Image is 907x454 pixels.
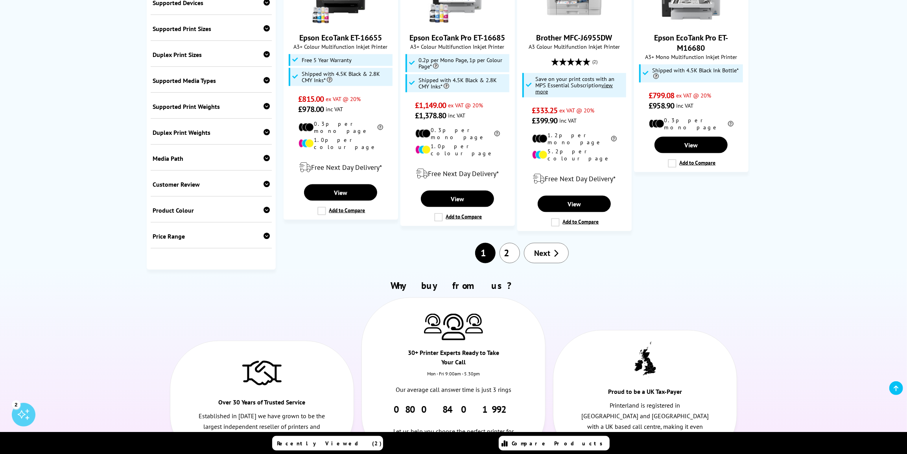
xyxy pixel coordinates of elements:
span: Shipped with 4.5K Black & 2.8K CMY Inks* [302,71,391,83]
span: ex VAT @ 20% [326,95,361,103]
h2: Why buy from us? [166,279,741,292]
a: Epson EcoTank Pro ET-16685 [410,33,505,43]
div: Product Colour [153,206,270,214]
li: 1.0p per colour page [299,136,383,151]
span: inc VAT [448,112,465,119]
a: Epson EcoTank Pro ET-M16680 [662,18,721,26]
li: 0.3p per mono page [415,127,500,141]
li: 1.2p per mono page [532,132,617,146]
span: inc VAT [326,105,343,113]
span: £399.90 [532,116,558,126]
a: 0800 840 1992 [394,404,513,416]
li: 0.3p per mono page [299,120,383,134]
span: A3+ Colour Multifunction Inkjet Printer [288,43,394,50]
p: Established in [DATE] we have grown to be the largest independent reseller of printers and consum... [198,411,326,443]
label: Add to Compare [317,207,365,215]
a: 2 [500,243,520,263]
span: 0.2p per Mono Page, 1p per Colour Page* [418,57,507,70]
div: Customer Review [153,180,270,188]
p: Printerland is registered in [GEOGRAPHIC_DATA] and [GEOGRAPHIC_DATA] with a UK based call centre,... [581,401,709,443]
a: Brother MFC-J6955DW [545,18,604,26]
div: Supported Print Sizes [153,25,270,33]
label: Add to Compare [668,159,716,168]
div: Proud to be a UK Tax-Payer [599,387,691,401]
span: inc VAT [559,117,577,124]
div: 2 [12,400,20,409]
li: 0.3p per mono page [649,117,734,131]
span: inc VAT [676,102,693,109]
span: ex VAT @ 20% [448,101,483,109]
div: Mon - Fri 9:00am - 5.30pm [362,371,545,385]
span: A3+ Colour Multifunction Inkjet Printer [405,43,511,50]
div: Over 30 Years of Trusted Service [216,398,308,411]
div: Supported Print Weights [153,103,270,110]
div: Duplex Print Weights [153,129,270,136]
img: UK tax payer [634,342,656,378]
a: Next [524,243,569,263]
a: View [654,137,728,153]
label: Add to Compare [434,213,482,222]
a: Recently Viewed (2) [272,436,383,450]
li: 5.2p per colour page [532,148,617,162]
span: £815.00 [299,94,324,104]
div: Let us help you choose the perfect printer for you home or business [389,416,518,443]
span: £1,378.80 [415,110,446,121]
div: Supported Media Types [153,77,270,85]
div: Media Path [153,154,270,162]
span: Compare Products [512,440,607,447]
a: View [304,184,377,201]
span: A3+ Mono Multifunction Inkjet Printer [638,53,744,61]
a: Epson EcoTank ET-16655 [299,33,382,43]
img: Printer Experts [424,314,442,334]
span: Next [534,248,550,258]
span: A3 Colour Multifunction Inkjet Printer [522,43,627,50]
a: Compare Products [499,436,610,450]
img: Printer Experts [465,314,483,334]
a: Epson EcoTank ET-16655 [311,18,370,26]
span: Shipped with 4.5K Black Ink Bottle* [652,67,741,80]
span: Save on your print costs with an MPS Essential Subscription [535,75,614,95]
div: modal_delivery [405,163,511,185]
span: £1,149.00 [415,100,446,110]
span: £333.25 [532,105,558,116]
li: 1.0p per colour page [415,143,500,157]
div: modal_delivery [288,156,394,178]
img: Printer Experts [442,314,465,341]
div: Price Range [153,232,270,240]
p: Our average call answer time is just 3 rings [389,385,518,395]
span: £799.08 [649,90,675,101]
a: Brother MFC-J6955DW [536,33,612,43]
a: Epson EcoTank Pro ET-16685 [428,18,487,26]
a: View [421,191,494,207]
div: Duplex Print Sizes [153,51,270,59]
u: view more [535,81,613,95]
a: View [538,196,611,212]
div: 30+ Printer Experts Ready to Take Your Call [408,348,500,371]
span: ex VAT @ 20% [676,92,711,99]
a: Epson EcoTank Pro ET-M16680 [654,33,728,53]
span: Recently Viewed (2) [277,440,382,447]
span: ex VAT @ 20% [559,107,594,114]
span: (2) [592,54,597,69]
label: Add to Compare [551,218,599,227]
div: modal_delivery [522,168,627,190]
span: Free 5 Year Warranty [302,57,352,63]
span: £978.00 [299,104,324,114]
span: £958.90 [649,101,675,111]
span: Shipped with 4.5K Black & 2.8K CMY Inks* [418,77,507,90]
img: Trusted Service [242,357,282,388]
